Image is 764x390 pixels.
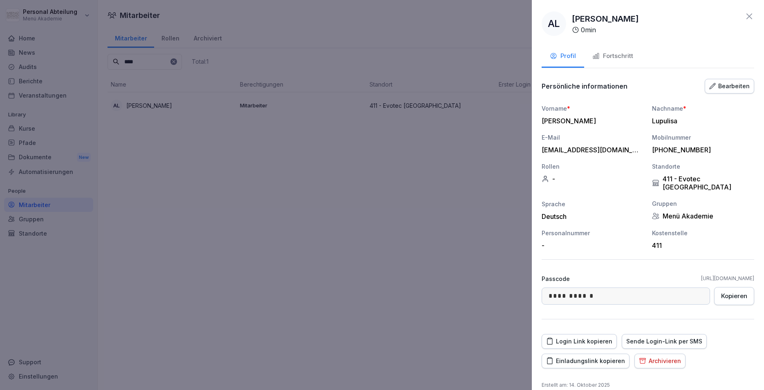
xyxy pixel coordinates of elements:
[721,292,747,301] div: Kopieren
[622,334,707,349] button: Sende Login-Link per SMS
[701,275,754,282] a: [URL][DOMAIN_NAME]
[652,199,754,208] div: Gruppen
[546,337,612,346] div: Login Link kopieren
[652,175,754,191] div: 411 - Evotec [GEOGRAPHIC_DATA]
[581,25,596,35] p: 0 min
[550,51,576,61] div: Profil
[652,146,750,154] div: [PHONE_NUMBER]
[652,117,750,125] div: Lupulisa
[652,241,750,250] div: 411
[592,51,633,61] div: Fortschritt
[572,13,639,25] p: [PERSON_NAME]
[709,82,750,91] div: Bearbeiten
[652,212,754,220] div: Menü Akademie
[542,104,644,113] div: Vorname
[705,79,754,94] button: Bearbeiten
[652,133,754,142] div: Mobilnummer
[542,11,566,36] div: AL
[542,117,640,125] div: [PERSON_NAME]
[652,162,754,171] div: Standorte
[542,212,644,221] div: Deutsch
[542,381,610,389] p: Erstellt am : 14. Oktober 2025
[542,229,644,237] div: Personalnummer
[542,46,584,68] button: Profil
[542,175,644,183] div: -
[639,357,681,365] div: Archivieren
[542,241,640,250] div: -
[652,229,754,237] div: Kostenstelle
[542,82,627,90] p: Persönliche informationen
[542,354,630,368] button: Einladungslink kopieren
[542,162,644,171] div: Rollen
[546,357,625,365] div: Einladungslink kopieren
[542,133,644,142] div: E-Mail
[584,46,641,68] button: Fortschritt
[542,274,570,283] p: Passcode
[542,334,617,349] button: Login Link kopieren
[652,104,754,113] div: Nachname
[634,354,686,368] button: Archivieren
[714,287,754,305] button: Kopieren
[542,146,640,154] div: [EMAIL_ADDRESS][DOMAIN_NAME]
[542,200,644,208] div: Sprache
[626,337,702,346] div: Sende Login-Link per SMS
